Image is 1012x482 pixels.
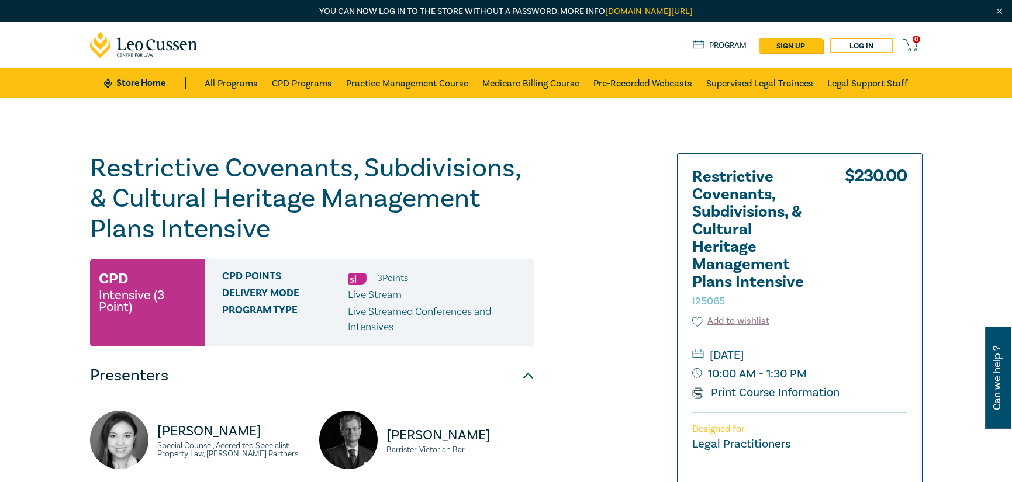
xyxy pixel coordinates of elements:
[104,77,185,89] a: Store Home
[157,422,305,441] p: [PERSON_NAME]
[99,289,196,313] small: Intensive (3 Point)
[272,68,332,98] a: CPD Programs
[706,68,813,98] a: Supervised Legal Trainees
[222,271,348,286] span: CPD Points
[913,36,920,43] span: 0
[90,5,923,18] p: You can now log in to the store without a password. More info
[692,294,725,308] small: I25065
[99,268,128,289] h3: CPD
[830,38,893,53] a: Log in
[692,314,770,328] button: Add to wishlist
[222,304,348,335] span: Program type
[693,39,747,52] a: Program
[605,6,693,17] a: [DOMAIN_NAME][URL]
[992,334,1003,422] span: Can we help ?
[90,153,534,244] h1: Restrictive Covenants, Subdivisions, & Cultural Heritage Management Plans Intensive
[386,446,534,454] small: Barrister, Victorian Bar
[319,411,378,469] img: https://s3.ap-southeast-2.amazonaws.com/leo-cussen-store-production-content/Contacts/Matthew%20To...
[482,68,579,98] a: Medicare Billing Course
[346,68,468,98] a: Practice Management Course
[692,436,790,452] small: Legal Practitioners
[157,442,305,458] small: Special Counsel, Accredited Specialist Property Law, [PERSON_NAME] Partners
[348,288,402,301] span: Live Stream
[759,38,823,53] a: sign up
[692,365,907,383] small: 10:00 AM - 1:30 PM
[90,411,148,469] img: https://s3.ap-southeast-2.amazonaws.com/leo-cussen-store-production-content/Contacts/Victoria%20A...
[994,6,1004,16] img: Close
[845,168,907,314] div: $ 230.00
[222,287,348,303] span: Delivery Mode
[348,304,526,335] p: Live Streamed Conferences and Intensives
[377,271,408,286] li: 3 Point s
[827,68,908,98] a: Legal Support Staff
[348,273,367,285] img: Substantive Law
[692,385,840,400] a: Print Course Information
[692,168,821,308] h2: Restrictive Covenants, Subdivisions, & Cultural Heritage Management Plans Intensive
[692,346,907,365] small: [DATE]
[205,68,258,98] a: All Programs
[593,68,692,98] a: Pre-Recorded Webcasts
[90,358,534,393] button: Presenters
[386,426,534,445] p: [PERSON_NAME]
[692,424,907,435] p: Designed for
